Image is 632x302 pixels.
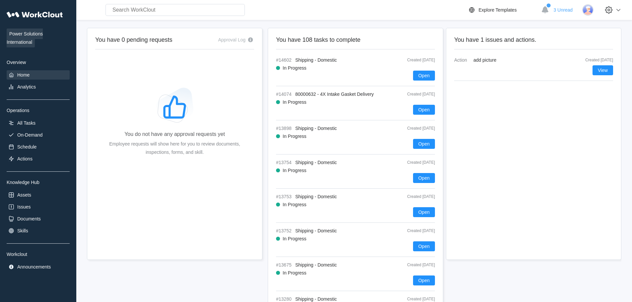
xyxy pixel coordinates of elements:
h2: You have 1 issues and actions. [454,36,613,44]
div: Created [DATE] [392,297,435,301]
span: Shipping - Domestic [295,296,337,302]
div: Issues [17,204,31,210]
div: Skills [17,228,28,233]
h2: You have 108 tasks to complete [276,36,435,44]
div: In Progress [283,65,307,71]
span: #13753 [276,194,293,199]
a: Assets [7,190,70,200]
span: Shipping - Domestic [295,228,337,233]
span: 3 Unread [553,7,573,13]
div: In Progress [283,168,307,173]
span: add picture [473,57,496,63]
span: Shipping - Domestic [295,262,337,268]
a: Skills [7,226,70,235]
div: In Progress [283,270,307,275]
span: Open [418,176,430,180]
div: Announcements [17,264,51,270]
button: View [593,65,613,75]
span: Open [418,142,430,146]
div: Created [DATE] [392,263,435,267]
span: Power Solutions International [7,29,43,47]
span: Shipping - Domestic [295,57,337,63]
div: Approval Log [218,37,246,42]
button: Open [413,207,435,217]
span: #13675 [276,262,293,268]
div: Created [DATE] [392,228,435,233]
span: #13280 [276,296,293,302]
span: Shipping - Domestic [295,194,337,199]
button: Open [413,139,435,149]
button: Open [413,105,435,115]
span: #14074 [276,91,293,97]
h2: You have 0 pending requests [95,36,173,44]
div: All Tasks [17,120,35,126]
div: Operations [7,108,70,113]
div: Home [17,72,30,78]
a: Analytics [7,82,70,91]
div: Workclout [7,252,70,257]
button: Open [413,71,435,81]
a: Announcements [7,262,70,272]
div: Created [DATE] [580,58,613,62]
span: View [598,68,608,73]
span: 80000632 - 4X Intake Gasket Delivery [295,91,374,97]
span: Open [418,210,430,214]
div: Created [DATE] [392,126,435,131]
div: Analytics [17,84,36,90]
span: Shipping - Domestic [295,126,337,131]
button: Open [413,173,435,183]
div: In Progress [283,99,307,105]
span: #13754 [276,160,293,165]
div: Actions [17,156,33,161]
div: Created [DATE] [392,58,435,62]
a: Schedule [7,142,70,151]
div: Explore Templates [478,7,517,13]
div: Employee requests will show here for you to review documents, inspections, forms, and skill. [106,140,244,156]
div: You do not have any approval requests yet [124,131,225,137]
div: Overview [7,60,70,65]
a: Home [7,70,70,80]
span: #14602 [276,57,293,63]
div: Assets [17,192,31,198]
img: user-3.png [582,4,594,16]
a: All Tasks [7,118,70,128]
span: #13752 [276,228,293,233]
div: Documents [17,216,41,221]
button: Open [413,241,435,251]
button: Open [413,275,435,285]
div: Schedule [17,144,36,150]
span: Open [418,73,430,78]
a: Issues [7,202,70,211]
div: In Progress [283,202,307,207]
span: Shipping - Domestic [295,160,337,165]
span: Open [418,107,430,112]
a: Explore Templates [468,6,538,14]
div: Created [DATE] [392,92,435,96]
span: #13898 [276,126,293,131]
div: Created [DATE] [392,160,435,165]
span: Open [418,278,430,283]
div: In Progress [283,134,307,139]
span: Action [454,57,471,63]
a: On-Demand [7,130,70,140]
div: In Progress [283,236,307,241]
div: Created [DATE] [392,194,435,199]
div: On-Demand [17,132,42,138]
div: Knowledge Hub [7,180,70,185]
a: Documents [7,214,70,223]
span: Open [418,244,430,249]
input: Search WorkClout [105,4,245,16]
a: Actions [7,154,70,163]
